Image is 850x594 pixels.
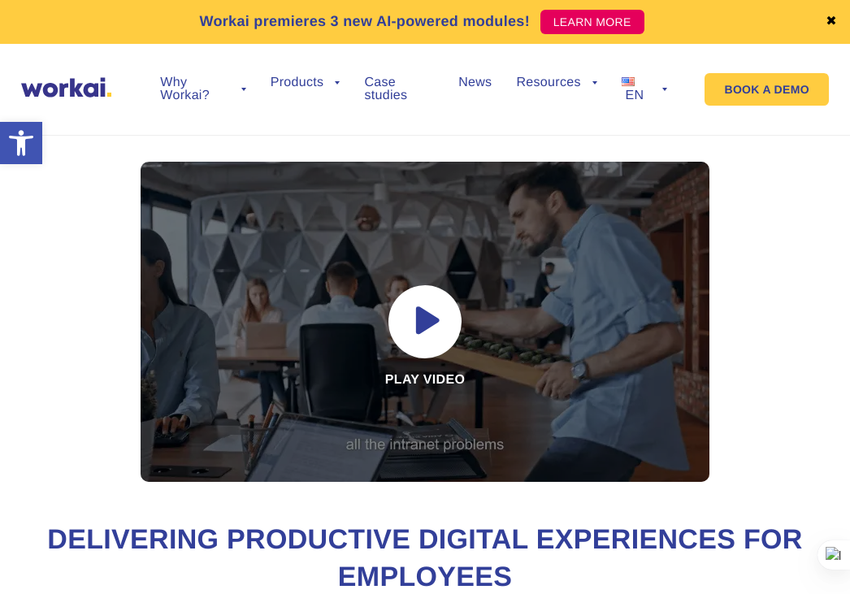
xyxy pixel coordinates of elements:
a: Products [271,76,340,89]
a: Case studies [364,76,434,102]
a: LEARN MORE [540,10,644,34]
a: Resources [516,76,596,89]
div: Play video [141,162,709,482]
a: ✖ [826,15,837,28]
a: Why Workai? [160,76,245,102]
a: News [458,76,492,89]
p: Workai premieres 3 new AI-powered modules! [199,11,530,33]
span: EN [626,89,644,102]
a: BOOK A DEMO [705,73,828,106]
